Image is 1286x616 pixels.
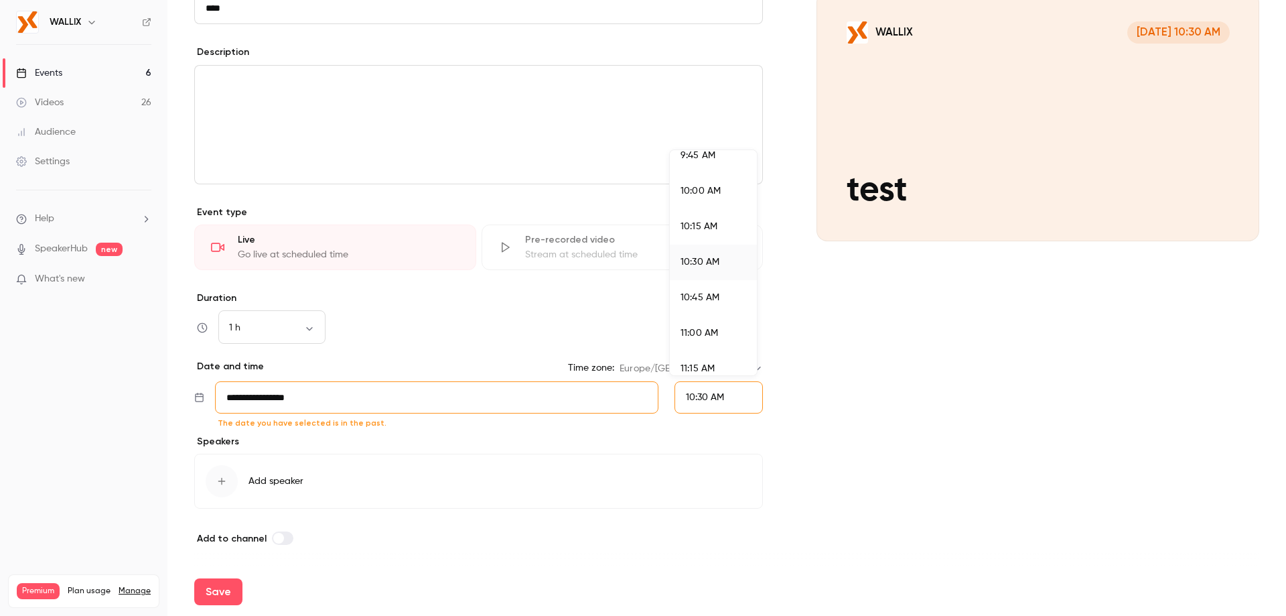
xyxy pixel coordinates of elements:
span: 10:00 AM [681,186,721,196]
span: 10:15 AM [681,222,717,231]
span: 10:45 AM [681,293,719,302]
span: 9:45 AM [681,151,715,160]
span: 11:00 AM [681,328,718,338]
span: 10:30 AM [681,257,719,267]
span: 11:15 AM [681,364,715,373]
